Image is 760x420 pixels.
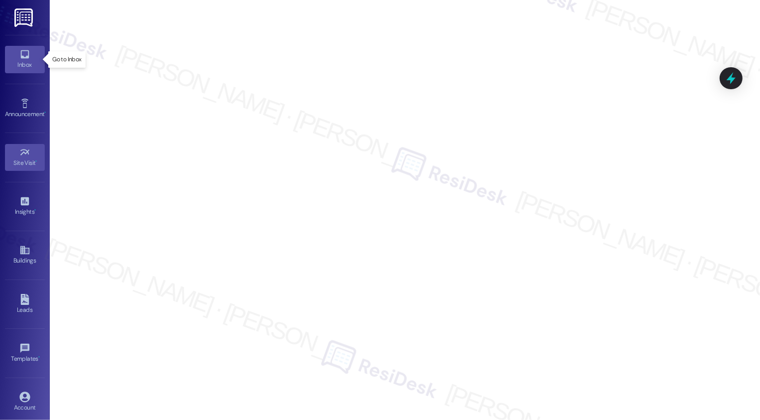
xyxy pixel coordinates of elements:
[5,193,45,220] a: Insights •
[34,207,36,214] span: •
[36,158,37,165] span: •
[5,389,45,416] a: Account
[14,8,35,27] img: ResiDesk Logo
[5,242,45,269] a: Buildings
[38,354,40,361] span: •
[52,55,81,64] p: Go to Inbox
[5,46,45,73] a: Inbox
[44,109,46,116] span: •
[5,144,45,171] a: Site Visit •
[5,291,45,318] a: Leads
[5,340,45,367] a: Templates •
